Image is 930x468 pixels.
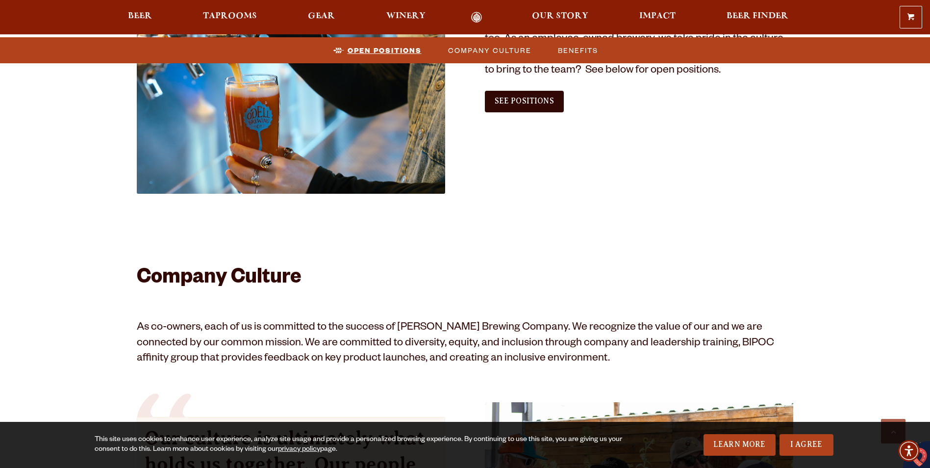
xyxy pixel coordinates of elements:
[278,446,320,454] a: privacy policy
[442,43,536,57] a: Company Culture
[704,434,776,456] a: Learn More
[197,12,263,23] a: Taprooms
[720,12,795,23] a: Beer Finder
[727,12,788,20] span: Beer Finder
[327,43,427,57] a: Open Positions
[386,12,426,20] span: Winery
[532,12,588,20] span: Our Story
[122,12,158,23] a: Beer
[137,322,774,365] span: As co-owners, each of us is committed to the success of [PERSON_NAME] Brewing Company. We recogni...
[302,12,341,23] a: Gear
[558,43,598,57] span: Benefits
[898,440,920,462] div: Accessibility Menu
[495,97,554,105] span: See Positions
[380,12,432,23] a: Winery
[203,12,257,20] span: Taprooms
[881,419,905,443] a: Scroll to top
[308,12,335,20] span: Gear
[128,12,152,20] span: Beer
[526,12,595,23] a: Our Story
[639,12,676,20] span: Impact
[485,91,564,112] a: See Positions
[137,267,794,291] h2: Company Culture
[448,43,531,57] span: Company Culture
[633,12,682,23] a: Impact
[348,43,422,57] span: Open Positions
[779,434,833,456] a: I Agree
[458,12,495,23] a: Odell Home
[95,435,623,455] div: This site uses cookies to enhance user experience, analyze site usage and provide a personalized ...
[552,43,603,57] a: Benefits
